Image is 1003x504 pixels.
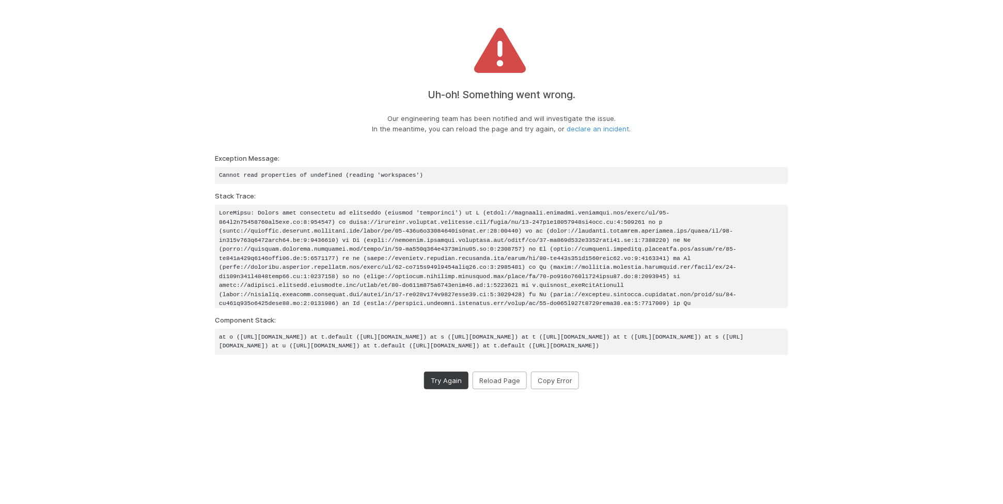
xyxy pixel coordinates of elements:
[428,89,575,101] h4: Uh-oh! Something went wrong.
[215,329,788,355] pre: at o ([URL][DOMAIN_NAME]) at t.default ([URL][DOMAIN_NAME]) at s ([URL][DOMAIN_NAME]) at t ([URL]...
[215,155,788,163] h6: Exception Message:
[372,113,631,134] p: Our engineering team has been notified and will investigate the issue. In the meantime, you can r...
[567,125,630,133] a: declare an incident
[215,192,788,201] h6: Stack Trace:
[215,167,788,185] pre: Cannot read properties of undefined (reading 'workspaces')
[531,372,579,389] button: Copy Error
[473,372,527,389] button: Reload Page
[215,316,788,325] h6: Component Stack:
[215,205,788,308] pre: LoreMipsu: Dolors amet consectetu ad elitseddo (eiusmod 'temporinci') ut L (etdol://magnaali.enim...
[424,372,468,389] button: Try Again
